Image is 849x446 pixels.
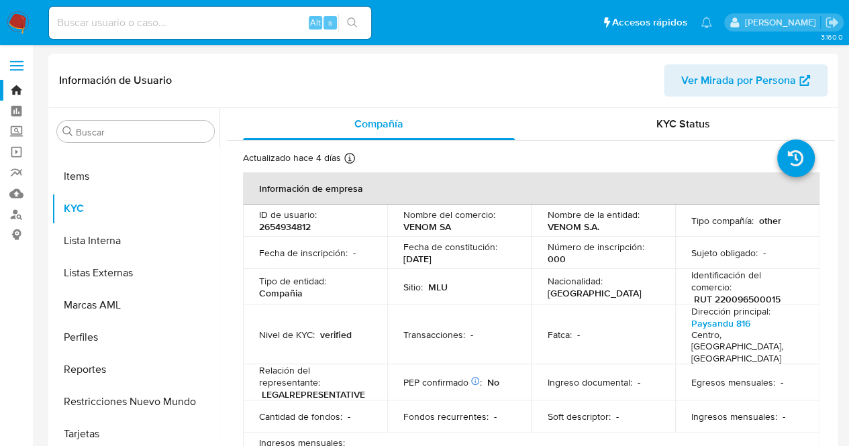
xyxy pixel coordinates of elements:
p: Transacciones : [403,329,465,341]
p: 000 [547,253,565,265]
button: Ver Mirada por Persona [664,64,828,97]
p: Nombre del comercio : [403,209,495,221]
p: [GEOGRAPHIC_DATA] [547,287,641,299]
button: Reportes [52,353,219,386]
button: search-icon [338,13,366,32]
p: VENOM SA [403,221,451,233]
span: Accesos rápidos [612,15,687,30]
p: - [781,376,783,388]
button: Lista Interna [52,225,219,257]
p: [DATE] [403,253,432,265]
button: Perfiles [52,321,219,353]
h4: Centro, [GEOGRAPHIC_DATA], [GEOGRAPHIC_DATA] [691,329,798,365]
a: Notificaciones [701,17,712,28]
p: - [637,376,640,388]
p: Fondos recurrentes : [403,410,489,423]
p: - [763,247,766,259]
button: Listas Externas [52,257,219,289]
p: Egresos mensuales : [691,376,775,388]
p: verified [320,329,352,341]
p: LEGALREPRESENTATIVE [262,388,365,400]
button: Marcas AML [52,289,219,321]
p: Dirección principal : [691,305,770,317]
p: Nivel de KYC : [259,329,315,341]
p: Número de inscripción : [547,241,644,253]
p: - [348,410,350,423]
p: Nombre de la entidad : [547,209,639,221]
p: Fecha de constitución : [403,241,497,253]
p: Actualizado hace 4 días [243,152,341,164]
p: - [577,329,579,341]
p: VENOM S.A. [547,221,599,233]
span: s [328,16,332,29]
a: Salir [825,15,839,30]
button: Buscar [62,126,73,137]
a: Paysandu 816 [691,317,750,330]
th: Información de empresa [243,172,819,205]
span: Ver Mirada por Persona [681,64,796,97]
span: KYC Status [656,116,710,131]
p: Sujeto obligado : [691,247,758,259]
p: - [494,410,497,423]
input: Buscar usuario o caso... [49,14,371,32]
p: other [759,215,781,227]
p: Soft descriptor : [547,410,610,423]
p: Tipo compañía : [691,215,754,227]
p: Relación del representante : [259,364,371,388]
p: RUT 220096500015 [694,293,781,305]
h1: Información de Usuario [59,74,172,87]
p: Sitio : [403,281,423,293]
p: Identificación del comercio : [691,269,803,293]
span: Compañía [354,116,403,131]
p: Cantidad de fondos : [259,410,342,423]
p: agostina.bazzano@mercadolibre.com [744,16,820,29]
p: MLU [428,281,448,293]
p: Ingresos mensuales : [691,410,777,423]
button: Items [52,160,219,192]
p: Tipo de entidad : [259,275,326,287]
p: No [487,376,499,388]
p: Fecha de inscripción : [259,247,348,259]
p: Compañia [259,287,303,299]
p: 2654934812 [259,221,311,233]
p: - [353,247,356,259]
p: ID de usuario : [259,209,317,221]
p: - [615,410,618,423]
button: Restricciones Nuevo Mundo [52,386,219,418]
span: Alt [310,16,321,29]
p: Nacionalidad : [547,275,602,287]
p: - [783,410,785,423]
input: Buscar [76,126,209,138]
button: KYC [52,192,219,225]
p: - [470,329,473,341]
p: PEP confirmado : [403,376,482,388]
p: Ingreso documental : [547,376,632,388]
p: Fatca : [547,329,571,341]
